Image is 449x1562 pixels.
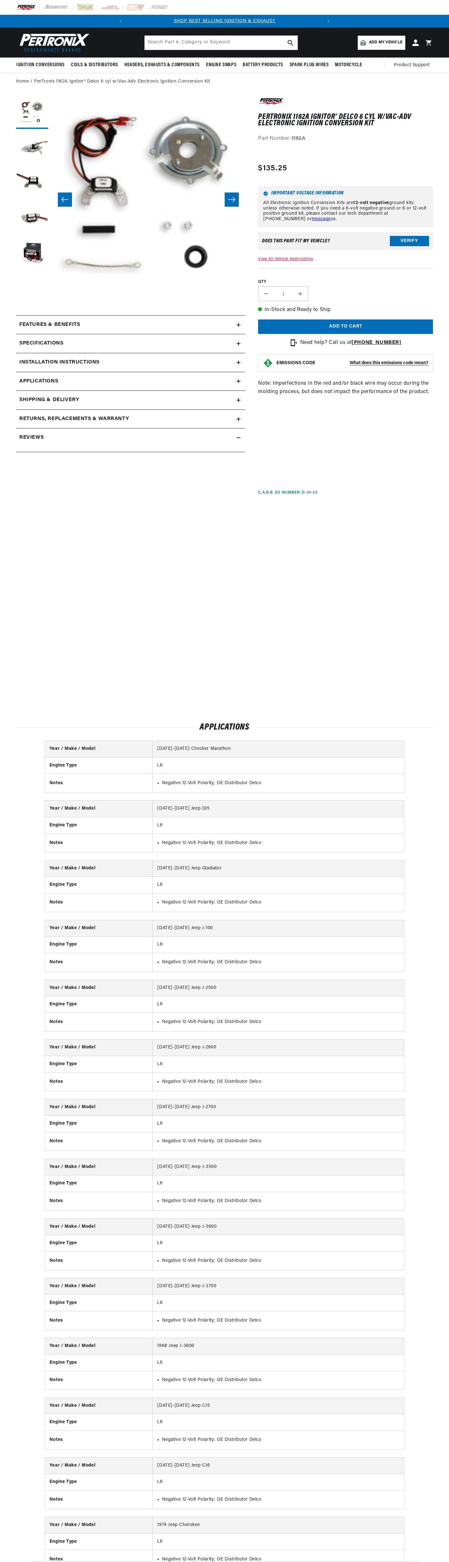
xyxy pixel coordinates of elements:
th: Notes [45,1311,153,1330]
th: Year / Make / Model [45,860,153,877]
summary: Specifications [16,334,245,353]
nav: breadcrumbs [16,78,433,85]
strong: 1162A [292,136,306,141]
th: Year / Make / Model [45,1398,153,1414]
th: Year / Make / Model [45,801,153,817]
summary: Spark Plug Wires [286,58,332,73]
span: Ignition Conversions [16,62,65,68]
h1: PerTronix 1162A Ignitor® Delco 6 cyl w/Vac-Adv Electronic Ignition Conversion Kit [258,114,433,127]
span: Add my vehicle [369,40,402,46]
th: Year / Make / Model [45,1278,153,1295]
summary: Motorcycle [332,58,365,73]
li: Negative 12-Volt Polarity; OE Distributor Delco [162,1198,400,1205]
h2: Shipping & Delivery [19,396,79,404]
th: Year / Make / Model [45,980,153,996]
strong: 12-volt negative [353,201,389,205]
th: Year / Make / Model [45,1338,153,1354]
td: [DATE]-[DATE] Jeep J-2500 [153,980,404,996]
button: Load image 3 in gallery view [16,167,48,200]
td: [DATE]-[DATE] Jeep J-3600 [153,1219,404,1235]
th: Engine Type [45,817,153,833]
h2: Reviews [19,434,44,442]
img: Pertronix [16,31,90,54]
th: Engine Type [45,877,153,893]
summary: Product Support [394,58,433,73]
summary: Returns, Replacements & Warranty [16,410,245,428]
td: L6 [153,1414,404,1431]
span: Battery Products [243,62,283,68]
summary: Coils & Distributors [68,58,121,73]
th: Year / Make / Model [45,1458,153,1474]
p: In-Stock and Ready to Ship [258,306,433,314]
div: Note: Imperfections in the red and/or black wire may occur during the molding process, but does n... [258,97,433,496]
td: 1968 Jeep J-3800 [153,1338,404,1354]
div: Part Number: [258,135,433,143]
td: [DATE]-[DATE] Jeep J-2700 [153,1099,404,1116]
button: Load image 5 in gallery view [16,238,48,270]
button: Verify [390,236,429,246]
button: Translation missing: en.sections.announcements.next_announcement [322,15,335,28]
th: Engine Type [45,1533,153,1550]
td: L6 [153,1056,404,1072]
a: SHOP BEST SELLING IGNITION & EXHAUST [174,19,275,23]
li: Negative 12-Volt Polarity; OE Distributor Delco [162,1317,400,1324]
th: Notes [45,893,153,912]
img: Emissions code [263,358,273,368]
p: Need help? Call us at [300,339,401,347]
th: Notes [45,1192,153,1210]
h2: Features & Benefits [19,321,80,329]
summary: Reviews [16,428,245,447]
li: Negative 12-Volt Polarity; OE Distributor Delco [162,1436,400,1443]
th: Notes [45,1252,153,1270]
a: Applications [16,372,245,391]
td: L6 [153,1116,404,1132]
button: Translation missing: en.sections.announcements.previous_announcement [114,15,127,28]
summary: Engine Swaps [203,58,239,73]
th: Notes [45,1431,153,1449]
summary: Battery Products [239,58,286,73]
li: Negative 12-Volt Polarity; OE Distributor Delco [162,1019,400,1026]
th: Notes [45,774,153,793]
td: L6 [153,817,404,833]
th: Notes [45,1490,153,1509]
span: Spark Plug Wires [290,62,329,68]
th: Engine Type [45,1474,153,1490]
td: [DATE]-[DATE] Jeep DJ5 [153,801,404,817]
button: Load image 1 in gallery view [16,97,48,129]
h6: Important Voltage Information [263,191,428,196]
button: Slide right [225,193,239,207]
label: QTY [258,279,433,285]
span: Motorcycle [335,62,362,68]
th: Engine Type [45,1235,153,1251]
summary: Headers, Exhausts & Components [121,58,203,73]
input: Search Part #, Category or Keyword [145,36,298,50]
li: Negative 12-Volt Polarity; OE Distributor Delco [162,899,400,906]
li: Negative 12-Volt Polarity; OE Distributor Delco [162,780,400,787]
th: Engine Type [45,937,153,953]
td: L6 [153,1295,404,1311]
li: Negative 12-Volt Polarity; OE Distributor Delco [162,1377,400,1384]
h2: Specifications [19,339,63,348]
h2: Applications [16,724,433,732]
td: L6 [153,996,404,1012]
div: Announcement [127,18,322,25]
th: Engine Type [45,1295,153,1311]
span: Engine Swaps [206,62,236,68]
th: Year / Make / Model [45,1517,153,1533]
th: Year / Make / Model [45,1039,153,1056]
th: Engine Type [45,1175,153,1192]
td: L6 [153,1235,404,1251]
th: Engine Type [45,1116,153,1132]
li: Negative 12-Volt Polarity; OE Distributor Delco [162,1496,400,1503]
td: [DATE]-[DATE] Jeep CJ6 [153,1458,404,1474]
li: Negative 12-Volt Polarity; OE Distributor Delco [162,1257,400,1264]
td: L6 [153,877,404,893]
th: Year / Make / Model [45,1159,153,1175]
th: Notes [45,834,153,852]
h2: Installation instructions [19,358,100,367]
th: Year / Make / Model [45,1219,153,1235]
a: Home [16,78,29,85]
th: Engine Type [45,757,153,774]
summary: Ignition Conversions [16,58,68,73]
button: Slide left [58,193,72,207]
